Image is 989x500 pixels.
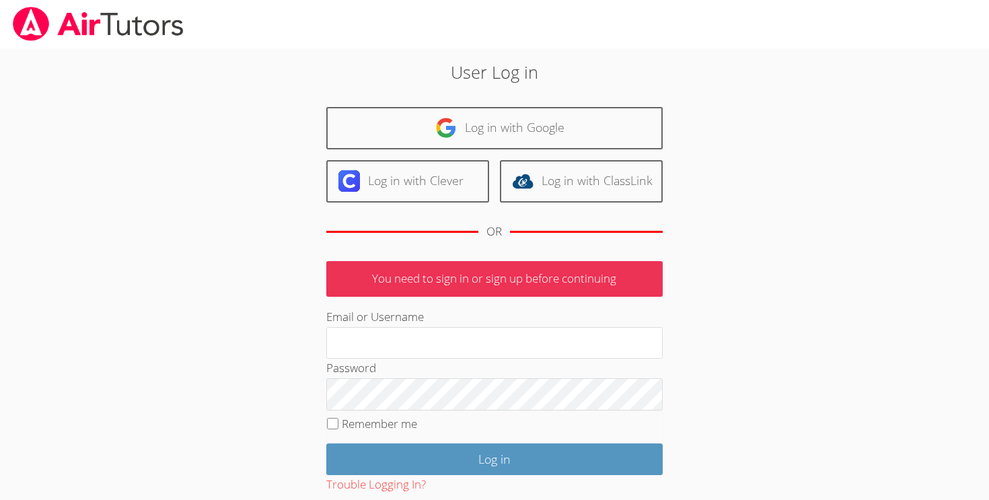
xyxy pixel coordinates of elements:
input: Log in [326,443,663,475]
label: Remember me [342,416,417,431]
div: OR [486,222,502,242]
button: Trouble Logging In? [326,475,426,495]
a: Log in with ClassLink [500,160,663,203]
label: Password [326,360,376,376]
p: You need to sign in or sign up before continuing [326,261,663,297]
a: Log in with Clever [326,160,489,203]
label: Email or Username [326,309,424,324]
img: classlink-logo-d6bb404cc1216ec64c9a2012d9dc4662098be43eaf13dc465df04b49fa7ab582.svg [512,170,534,192]
img: clever-logo-6eab21bc6e7a338710f1a6ff85c0baf02591cd810cc4098c63d3a4b26e2feb20.svg [338,170,360,192]
a: Log in with Google [326,107,663,149]
img: airtutors_banner-c4298cdbf04f3fff15de1276eac7730deb9818008684d7c2e4769d2f7ddbe033.png [11,7,185,41]
img: google-logo-50288ca7cdecda66e5e0955fdab243c47b7ad437acaf1139b6f446037453330a.svg [435,117,457,139]
h2: User Log in [227,59,762,85]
